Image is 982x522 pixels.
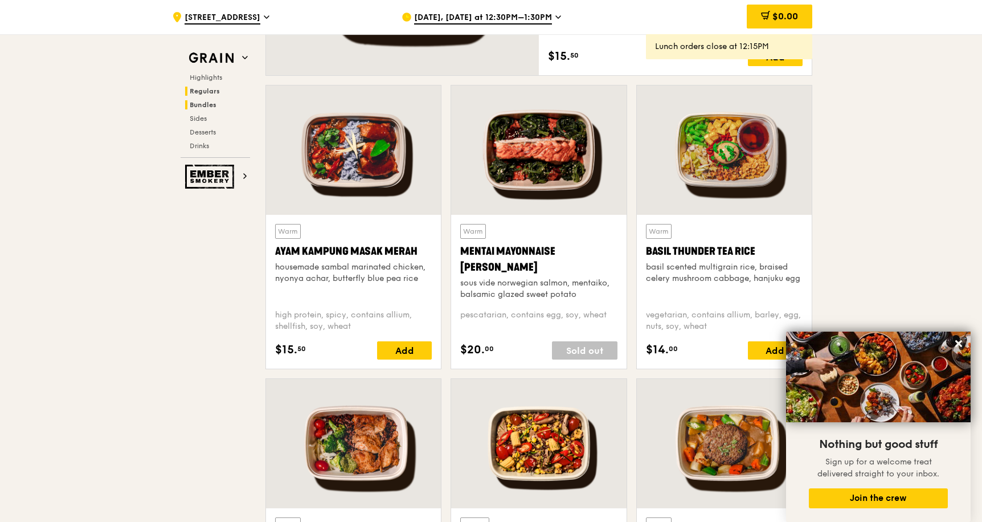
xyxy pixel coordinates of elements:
span: Regulars [190,87,220,95]
span: Desserts [190,128,216,136]
span: Bundles [190,101,216,109]
div: Mentai Mayonnaise [PERSON_NAME] [460,243,617,275]
div: sous vide norwegian salmon, mentaiko, balsamic glazed sweet potato [460,278,617,300]
span: 50 [297,344,306,353]
span: Sides [190,115,207,123]
span: $20. [460,341,485,358]
img: Grain web logo [185,48,238,68]
span: Nothing but good stuff [819,438,938,451]
span: $15. [275,341,297,358]
img: Ember Smokery web logo [185,165,238,189]
div: Add [377,341,432,360]
button: Close [950,335,968,353]
span: $14. [646,341,669,358]
div: Add [748,48,803,66]
div: Add [748,341,803,360]
div: Basil Thunder Tea Rice [646,243,803,259]
div: vegetarian, contains allium, barley, egg, nuts, soy, wheat [646,309,803,332]
span: Sign up for a welcome treat delivered straight to your inbox. [817,457,939,479]
span: 00 [485,344,494,353]
div: Warm [275,224,301,239]
span: 50 [570,51,579,60]
span: [DATE], [DATE] at 12:30PM–1:30PM [414,12,552,25]
span: $0.00 [772,11,798,22]
div: Lunch orders close at 12:15PM [655,41,803,52]
div: Warm [646,224,672,239]
div: basil scented multigrain rice, braised celery mushroom cabbage, hanjuku egg [646,262,803,284]
button: Join the crew [809,488,948,508]
div: high protein, spicy, contains allium, shellfish, soy, wheat [275,309,432,332]
span: 00 [669,344,678,353]
span: Drinks [190,142,209,150]
div: Ayam Kampung Masak Merah [275,243,432,259]
span: $15. [548,48,570,65]
div: pescatarian, contains egg, soy, wheat [460,309,617,332]
div: housemade sambal marinated chicken, nyonya achar, butterfly blue pea rice [275,262,432,284]
div: Warm [460,224,486,239]
img: DSC07876-Edit02-Large.jpeg [786,332,971,422]
span: Highlights [190,74,222,81]
div: Sold out [552,341,617,360]
span: [STREET_ADDRESS] [185,12,260,25]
